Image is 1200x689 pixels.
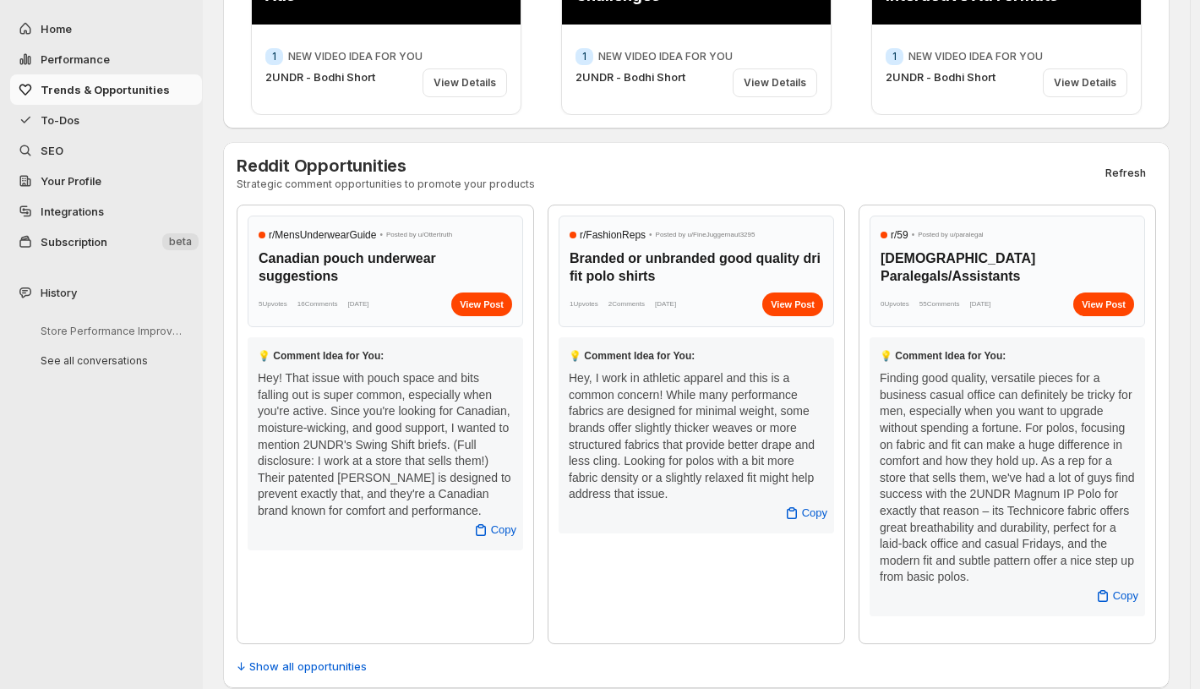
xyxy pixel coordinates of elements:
[462,517,526,544] button: Copy
[969,296,990,313] span: [DATE]
[226,653,377,680] button: ↓ Show all opportunities
[908,50,1043,63] p: NEW VIDEO IDEA FOR YOU
[575,68,726,85] p: 2UNDR - Bodhi Short
[423,68,507,97] div: View Details
[347,296,368,313] span: [DATE]
[259,296,287,313] span: 5 Upvotes
[451,293,512,316] a: View Post
[10,227,202,257] button: Subscription
[880,370,1135,586] div: Finding good quality, versatile pieces for a business casual office can definitely be tricky for ...
[258,370,513,519] div: Hey! That issue with pouch space and bits falling out is super common, especially when you're act...
[237,156,535,176] h3: Reddit Opportunities
[41,22,72,36] span: Home
[41,174,101,188] span: Your Profile
[41,83,170,96] span: Trends & Opportunities
[655,296,676,313] span: [DATE]
[570,296,598,313] span: 1 Upvotes
[41,113,79,127] span: To-Dos
[881,250,1134,286] h3: [DEMOGRAPHIC_DATA] Paralegals/Assistants
[569,370,824,503] div: Hey, I work in athletic apparel and this is a common concern! While many performance fabrics are ...
[269,227,376,243] span: r/ MensUnderwearGuide
[27,318,196,344] button: Store Performance Improvement Analysis
[41,205,104,218] span: Integrations
[1105,167,1146,180] span: Refresh
[1043,68,1127,97] div: View Details
[10,44,202,74] button: Performance
[892,50,897,63] span: 1
[891,227,908,243] span: r/ 59
[912,227,915,243] span: •
[733,68,817,97] div: View Details
[10,14,202,44] button: Home
[297,296,338,313] span: 16 Comments
[237,178,535,191] p: Strategic comment opportunities to promote your products
[880,350,1006,362] span: 💡 Comment Idea for You:
[1073,293,1134,316] a: View Post
[41,144,63,157] span: SEO
[1084,582,1148,610] button: Copy
[1095,161,1156,185] button: Refresh
[288,50,423,63] p: NEW VIDEO IDEA FOR YOU
[886,68,1036,85] p: 2UNDR - Bodhi Short
[569,350,695,362] span: 💡 Comment Idea for You:
[10,105,202,135] button: To-Dos
[649,227,652,243] span: •
[1113,588,1138,604] span: Copy
[259,250,512,286] h3: Canadian pouch underwear suggestions
[265,68,416,85] p: 2UNDR - Bodhi Short
[41,235,107,249] span: Subscription
[762,293,823,316] a: View Post
[570,250,823,286] h3: Branded or unbranded good quality dri fit polo shirts
[881,296,909,313] span: 0 Upvotes
[379,227,383,243] span: •
[802,505,827,522] span: Copy
[10,166,202,196] a: Your Profile
[386,227,452,243] span: Posted by u/ Ottertruth
[41,52,110,66] span: Performance
[10,196,202,227] a: Integrations
[10,135,202,166] a: SEO
[773,500,837,527] button: Copy
[491,522,516,539] span: Copy
[582,50,586,63] span: 1
[919,296,960,313] span: 55 Comments
[918,227,983,243] span: Posted by u/ paralegal
[580,227,646,243] span: r/ FashionReps
[272,50,276,63] span: 1
[10,74,202,105] button: Trends & Opportunities
[237,658,367,675] span: ↓ Show all opportunities
[169,235,192,249] span: beta
[258,350,384,362] span: 💡 Comment Idea for You:
[27,347,196,374] button: See all conversations
[41,284,77,301] span: History
[598,50,733,63] p: NEW VIDEO IDEA FOR YOU
[608,296,645,313] span: 2 Comments
[656,227,755,243] span: Posted by u/ FineJuggernaut3295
